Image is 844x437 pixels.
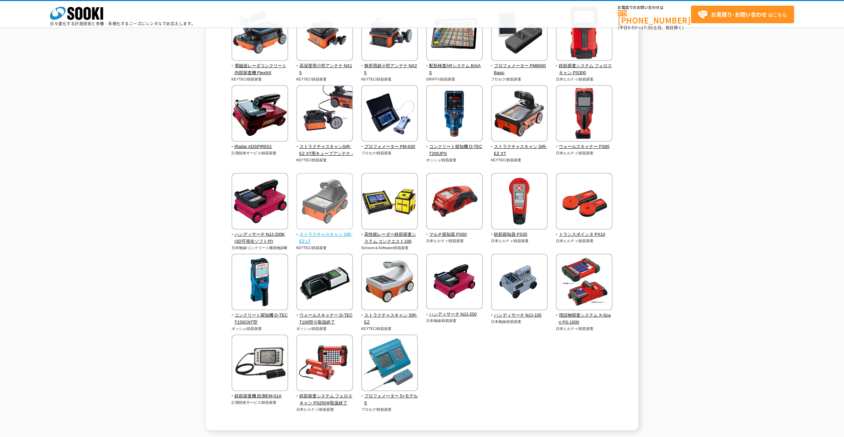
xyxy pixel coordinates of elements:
[426,63,483,76] span: 配筋検査ARシステム BAIAS
[491,231,548,238] span: 鉄筋探知器 PS35
[296,306,353,326] a: ウォールスキャナー D-TECT100型※取扱終了
[426,173,483,231] img: マルチ探知器 PS50
[426,157,483,163] p: ボッシュ/鉄筋探査
[361,393,418,407] span: プロフォメーター 5+モデルS
[491,254,548,312] img: ハンディサーチ NJJ-105
[491,306,548,319] a: ハンディサーチ NJJ-105
[361,312,418,326] span: ストラクチャスキャン SIR-EZ
[556,254,612,312] img: 埋設物探査システム X-Scan PS-1000
[361,386,418,406] a: プロフォメーター 5+モデルS
[556,238,613,244] p: 日本ヒルティ/鉄筋探査
[296,393,353,407] span: 鉄筋探査システム フェロスキャン PS250※取扱終了
[556,137,613,150] a: ウォールスキャナー PS85
[296,225,353,245] a: ストラクチャスキャン SIR-EZ LT
[491,143,548,157] span: ストラクチャスキャン SIR-EZ XT
[491,312,548,319] span: ハンディサーチ NJJ-105
[556,76,613,82] p: 日本ヒルティ/鉄筋探査
[361,407,418,412] p: プロセク/鉄筋探査
[691,6,794,23] a: お見積り･お問い合わせはこちら
[491,63,548,76] span: プロフォメーター PM8000Basic
[296,254,353,312] img: ウォールスキャナー D-TECT100型※取扱終了
[296,4,353,63] img: 高深度用小型アンテナ NX15
[426,305,483,318] a: ハンディサーチ NJJ-200
[426,76,483,82] p: GRIFFY/鉄筋探査
[232,326,288,332] p: ボッシュ/鉄筋探査
[361,225,418,245] a: 高性能レーダー鉄筋探査システム コンクエスト100
[426,318,483,324] p: 日本無線/鉄筋探査
[296,335,353,393] img: 鉄筋探査システム フェロスキャン PS250※取扱終了
[232,56,288,76] a: 電磁波レーダコンクリート内部探査機 FlexNX
[296,386,353,406] a: 鉄筋探査システム フェロスキャン PS250※取扱終了
[232,335,288,393] img: 鉄筋探査機 鉄測EM-01A
[232,225,288,245] a: ハンディサーチ NJJ-200K(3D可視化ソフト付)
[296,312,353,326] span: ウォールスキャナー D-TECT100型※取扱終了
[232,85,288,143] img: iRadar ADSPIRE01
[232,245,288,251] p: 日本無線/コンクリート構造物診断
[361,56,418,76] a: 狭所用超小型アンテナ NX25
[491,137,548,157] a: ストラクチャスキャン SIR-EZ XT
[361,143,418,150] span: プロフォメーター PM-630
[491,225,548,238] a: 鉄筋探知器 PS35
[296,137,353,157] a: ストラクチャスキャンSIR-EZ XT用キューブアンテナ -
[491,76,548,82] p: プロセク/鉄筋探査
[232,76,288,82] p: KEYTEC/鉄筋探査
[296,143,353,157] span: ストラクチャスキャンSIR-EZ XT用キューブアンテナ -
[232,393,288,400] span: 鉄筋探査機 鉄測EM-01A
[426,85,483,143] img: コンクリート探知機 D-TECT200JPS
[698,10,787,20] span: はこちら
[491,238,548,244] p: 日本ヒルティ/鉄筋探査
[426,143,483,157] span: コンクリート探知機 D-TECT200JPS
[296,63,353,76] span: 高深度用小型アンテナ NX15
[556,143,613,150] span: ウォールスキャナー PS85
[491,85,548,143] img: ストラクチャスキャン SIR-EZ XT
[426,225,483,238] a: マルチ探知器 PS50
[232,231,288,245] span: ハンディサーチ NJJ-200K(3D可視化ソフト付)
[556,306,613,326] a: 埋設物探査システム X-Scan PS-1000
[296,173,353,231] img: ストラクチャスキャン SIR-EZ LT
[618,6,691,10] span: お電話でのお問い合わせは
[361,76,418,82] p: KEYTEC/鉄筋探査
[361,326,418,332] p: KEYTEC/鉄筋探査
[491,319,548,325] p: 日本無線/鉄筋探査
[50,22,196,26] p: 日々進化する計測技術と多種・多様化するニーズにレンタルでお応えします。
[232,386,288,400] a: 鉄筋探査機 鉄測EM-01A
[618,25,684,31] span: (平日 ～ 土日、祝日除く)
[361,4,418,63] img: 狭所用超小型アンテナ NX25
[361,85,418,143] img: プロフォメーター PM-630
[232,173,288,231] img: ハンディサーチ NJJ-200K(3D可視化ソフト付)
[556,63,613,76] span: 鉄筋探査システム フェロスキャン PS300
[491,157,548,163] p: KEYTEC/鉄筋探査
[232,254,288,312] img: コンクリート探知機 D-TECT150CNT型
[628,25,637,31] span: 8:50
[361,150,418,156] p: プロセク/鉄筋探査
[361,245,418,251] p: Sensors＆Software/鉄筋探査
[556,4,612,63] img: 鉄筋探査システム フェロスキャン PS300
[361,173,418,231] img: 高性能レーダー鉄筋探査システム コンクエスト100
[232,143,288,150] span: iRadar ADSPIRE01
[556,56,613,76] a: 鉄筋探査システム フェロスキャン PS300
[491,56,548,76] a: プロフォメーター PM8000Basic
[296,407,353,412] p: 日本ヒルティ/鉄筋探査
[361,254,418,312] img: ストラクチャスキャン SIR-EZ
[232,306,288,326] a: コンクリート探知機 D-TECT150CNT型
[641,25,653,31] span: 17:30
[556,225,613,238] a: トランスポインタ PX10
[296,157,353,163] p: KEYTEC/鉄筋探査
[361,231,418,245] span: 高性能レーダー鉄筋探査システム コンクエスト100
[361,137,418,150] a: プロフォメーター PM-630
[232,63,288,76] span: 電磁波レーダコンクリート内部探査機 FlexNX
[426,311,483,318] span: ハンディサーチ NJJ-200
[491,4,548,63] img: プロフォメーター PM8000Basic
[556,150,613,156] p: 日本ヒルティ/鉄筋探査
[232,137,288,150] a: iRadar ADSPIRE01
[296,85,353,143] img: ストラクチャスキャンSIR-EZ XT用キューブアンテナ -
[232,150,288,156] p: 計測技術サービス/鉄筋探査
[426,254,483,311] img: ハンディサーチ NJJ-200
[556,173,612,231] img: トランスポインタ PX10
[426,231,483,238] span: マルチ探知器 PS50
[296,326,353,332] p: ボッシュ/鉄筋探査
[232,312,288,326] span: コンクリート探知機 D-TECT150CNT型
[361,63,418,76] span: 狭所用超小型アンテナ NX25
[426,56,483,76] a: 配筋検査ARシステム BAIAS
[556,231,613,238] span: トランスポインタ PX10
